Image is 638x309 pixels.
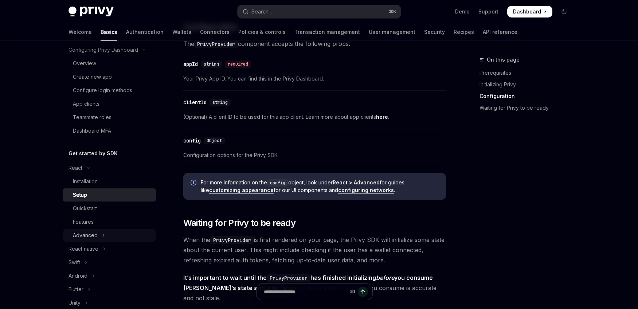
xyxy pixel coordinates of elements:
[210,236,254,244] code: PrivyProvider
[424,23,445,41] a: Security
[73,86,132,95] div: Configure login methods
[376,274,394,281] em: before
[513,8,541,15] span: Dashboard
[69,164,82,172] div: React
[73,231,98,240] div: Advanced
[183,217,296,229] span: Waiting for Privy to be ready
[267,274,310,282] code: PrivyProvider
[558,6,570,17] button: Toggle dark mode
[183,151,446,160] span: Configuration options for the Privy SDK.
[183,137,201,144] div: config
[172,23,191,41] a: Wallets
[63,70,156,83] a: Create new app
[201,179,439,194] span: For more information on the object, look under for guides like for our UI components and .
[389,9,396,15] span: ⌘ K
[251,7,272,16] div: Search...
[480,79,576,90] a: Initializing Privy
[480,102,576,114] a: Waiting for Privy to be ready
[200,23,230,41] a: Connectors
[69,271,87,280] div: Android
[73,126,111,135] div: Dashboard MFA
[238,23,286,41] a: Policies & controls
[69,7,114,17] img: dark logo
[63,269,156,282] button: Toggle Android section
[183,39,446,49] span: The component accepts the following props:
[126,23,164,41] a: Authentication
[376,114,388,120] a: here
[69,258,80,267] div: Swift
[264,284,347,300] input: Ask a question...
[63,283,156,296] button: Toggle Flutter section
[63,124,156,137] a: Dashboard MFA
[63,175,156,188] a: Installation
[480,67,576,79] a: Prerequisites
[73,99,99,108] div: App clients
[507,6,552,17] a: Dashboard
[194,40,238,48] code: PrivyProvider
[183,99,207,106] div: clientId
[455,8,470,15] a: Demo
[183,274,433,292] strong: It’s important to wait until the has finished initializing you consume [PERSON_NAME]’s state and ...
[63,215,156,228] a: Features
[225,60,251,68] div: required
[69,245,98,253] div: React native
[73,73,112,81] div: Create new app
[487,55,520,64] span: On this page
[183,235,446,265] span: When the is first rendered on your page, the Privy SDK will initialize some state about the curre...
[358,287,368,297] button: Send message
[69,149,118,158] h5: Get started by SDK
[183,60,198,68] div: appId
[63,84,156,97] a: Configure login methods
[69,285,83,294] div: Flutter
[63,256,156,269] button: Toggle Swift section
[63,229,156,242] button: Toggle Advanced section
[191,180,198,187] svg: Info
[212,99,228,105] span: string
[63,111,156,124] a: Teammate roles
[267,179,288,187] code: config
[63,161,156,175] button: Toggle React section
[483,23,517,41] a: API reference
[101,23,117,41] a: Basics
[480,90,576,102] a: Configuration
[338,187,394,193] a: configuring networks
[209,187,274,193] a: customizing appearance
[454,23,474,41] a: Recipes
[73,218,94,226] div: Features
[63,97,156,110] a: App clients
[183,113,446,121] span: (Optional) A client ID to be used for this app client. Learn more about app clients .
[69,298,81,307] div: Unity
[63,188,156,202] a: Setup
[183,273,446,303] span: , to ensure that the state you consume is accurate and not stale.
[333,179,380,185] strong: React > Advanced
[478,8,498,15] a: Support
[73,204,97,213] div: Quickstart
[63,202,156,215] a: Quickstart
[63,242,156,255] button: Toggle React native section
[183,74,446,83] span: Your Privy App ID. You can find this in the Privy Dashboard.
[69,23,92,41] a: Welcome
[369,23,415,41] a: User management
[204,61,219,67] span: string
[238,5,401,18] button: Open search
[73,113,111,122] div: Teammate roles
[207,138,222,144] span: Object
[294,23,360,41] a: Transaction management
[73,177,98,186] div: Installation
[73,59,96,68] div: Overview
[63,57,156,70] a: Overview
[73,191,87,199] div: Setup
